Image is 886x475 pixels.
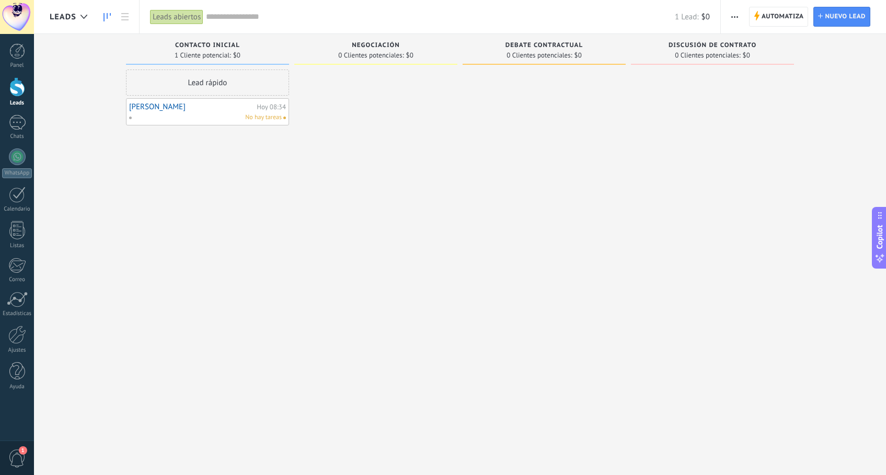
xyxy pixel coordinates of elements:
[468,42,620,51] div: Debate contractual
[762,7,804,26] span: Automatiza
[2,242,32,249] div: Listas
[233,52,240,59] span: $0
[825,7,866,26] span: Nuevo lead
[727,7,742,27] button: Más
[2,100,32,107] div: Leads
[2,133,32,140] div: Chats
[300,42,452,51] div: Negociación
[2,384,32,390] div: Ayuda
[2,62,32,69] div: Panel
[2,347,32,354] div: Ajustes
[116,7,134,27] a: Lista
[636,42,789,51] div: Discusión de contrato
[675,12,698,22] span: 1 Lead:
[126,69,289,96] div: Lead rápido
[875,225,885,249] span: Copilot
[505,42,583,49] span: Debate contractual
[669,42,756,49] span: Discusión de contrato
[2,206,32,213] div: Calendario
[245,113,282,122] span: No hay tareas
[19,446,27,455] span: 1
[2,310,32,317] div: Estadísticas
[175,42,240,49] span: Contacto inicial
[406,52,413,59] span: $0
[338,52,404,59] span: 0 Clientes potenciales:
[749,7,809,27] a: Automatiza
[2,276,32,283] div: Correo
[813,7,870,27] a: Nuevo lead
[283,117,286,119] span: No hay nada asignado
[257,103,286,110] div: Hoy 08:34
[129,102,254,111] a: [PERSON_NAME]
[131,42,284,51] div: Contacto inicial
[150,9,203,25] div: Leads abiertos
[507,52,572,59] span: 0 Clientes potenciales:
[98,7,116,27] a: Leads
[2,168,32,178] div: WhatsApp
[352,42,400,49] span: Negociación
[675,52,740,59] span: 0 Clientes potenciales:
[50,12,76,22] span: Leads
[743,52,750,59] span: $0
[175,52,231,59] span: 1 Cliente potencial:
[574,52,582,59] span: $0
[701,12,710,22] span: $0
